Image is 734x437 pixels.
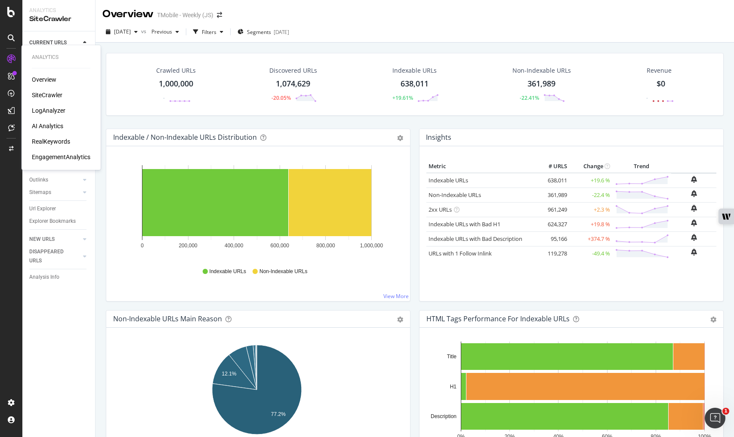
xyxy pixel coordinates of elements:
[113,160,400,260] svg: A chart.
[535,202,569,217] td: 961,249
[156,66,196,75] div: Crawled URLs
[429,176,468,184] a: Indexable URLs
[113,314,222,323] div: Non-Indexable URLs Main Reason
[276,78,310,89] div: 1,074,629
[32,122,63,130] a: AI Analytics
[259,268,307,275] span: Non-Indexable URLs
[102,25,141,39] button: [DATE]
[148,28,172,35] span: Previous
[29,14,88,24] div: SiteCrawler
[691,176,697,183] div: bell-plus
[691,219,697,226] div: bell-plus
[691,205,697,212] div: bell-plus
[114,28,131,35] span: 2025 Oct. 10th
[535,173,569,188] td: 638,011
[247,28,271,36] span: Segments
[569,173,612,188] td: +19.6 %
[722,408,729,415] span: 1
[612,160,671,173] th: Trend
[148,25,182,39] button: Previous
[32,137,70,146] a: RealKeywords
[29,273,59,282] div: Analysis Info
[431,413,456,419] text: Description
[392,66,437,75] div: Indexable URLs
[520,94,539,102] div: -22.41%
[29,247,80,265] a: DISAPPEARED URLS
[234,25,293,39] button: Segments[DATE]
[32,91,62,99] a: SiteCrawler
[29,188,51,197] div: Sitemaps
[225,243,244,249] text: 400,000
[32,106,65,115] a: LogAnalyzer
[190,25,227,39] button: Filters
[163,94,165,102] div: -
[29,204,89,213] a: Url Explorer
[646,94,648,102] div: -
[512,66,571,75] div: Non-Indexable URLs
[429,191,481,199] a: Non-Indexable URLs
[271,94,291,102] div: -20.05%
[647,66,672,75] span: Revenue
[535,217,569,231] td: 624,327
[29,235,80,244] a: NEW URLS
[32,153,90,161] a: EngagementAnalytics
[426,160,535,173] th: Metric
[29,247,73,265] div: DISAPPEARED URLS
[29,7,88,14] div: Analytics
[535,231,569,246] td: 95,166
[527,78,555,89] div: 361,989
[32,75,56,84] a: Overview
[691,234,697,241] div: bell-plus
[710,317,716,323] div: gear
[569,217,612,231] td: +19.8 %
[535,246,569,261] td: 119,278
[429,206,452,213] a: 2xx URLs
[316,243,335,249] text: 800,000
[691,190,697,197] div: bell-plus
[383,292,409,300] a: View More
[29,38,67,47] div: CURRENT URLS
[141,243,144,249] text: 0
[29,175,48,185] div: Outlinks
[360,243,383,249] text: 1,000,000
[426,314,570,323] div: HTML Tags Performance for Indexable URLs
[569,188,612,202] td: -22.4 %
[274,28,289,36] div: [DATE]
[447,354,457,360] text: Title
[29,235,55,244] div: NEW URLS
[429,249,492,257] a: URLs with 1 Follow Inlink
[159,78,193,89] div: 1,000,000
[29,175,80,185] a: Outlinks
[429,235,522,243] a: Indexable URLs with Bad Description
[271,243,290,249] text: 600,000
[569,231,612,246] td: +374.7 %
[29,188,80,197] a: Sitemaps
[269,66,317,75] div: Discovered URLs
[32,54,90,61] div: Analytics
[29,204,56,213] div: Url Explorer
[222,371,237,377] text: 12.1%
[141,28,148,35] span: vs
[29,273,89,282] a: Analysis Info
[113,133,257,142] div: Indexable / Non-Indexable URLs Distribution
[429,220,500,228] a: Indexable URLs with Bad H1
[102,7,154,22] div: Overview
[691,249,697,255] div: bell-plus
[450,384,457,390] text: H1
[179,243,197,249] text: 200,000
[401,78,429,89] div: 638,011
[569,202,612,217] td: +2.3 %
[392,94,413,102] div: +19.61%
[657,78,665,89] span: $0
[569,246,612,261] td: -49.4 %
[202,28,216,36] div: Filters
[426,132,451,143] h4: Insights
[29,217,76,226] div: Explorer Bookmarks
[210,268,246,275] span: Indexable URLs
[397,135,403,141] div: gear
[535,160,569,173] th: # URLS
